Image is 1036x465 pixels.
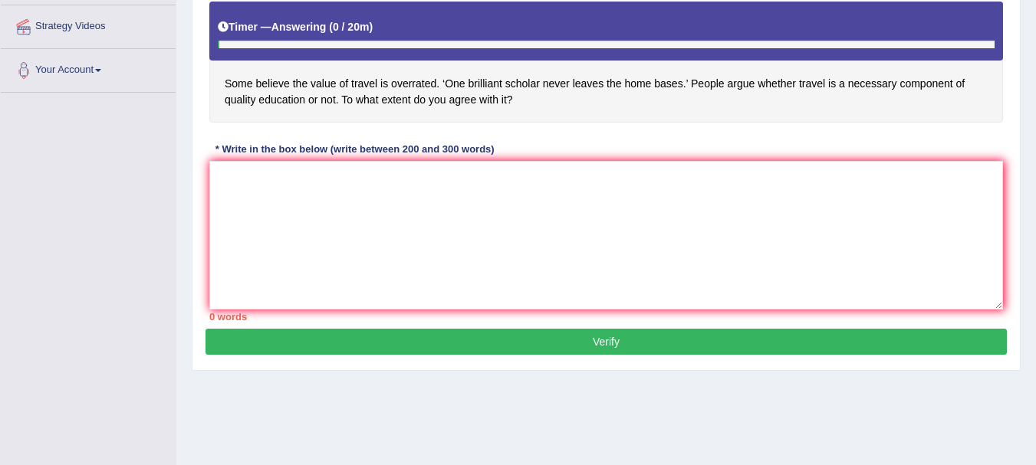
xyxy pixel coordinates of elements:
[1,5,176,44] a: Strategy Videos
[329,21,333,33] b: (
[369,21,373,33] b: )
[209,309,1003,324] div: 0 words
[271,21,327,33] b: Answering
[333,21,369,33] b: 0 / 20m
[218,21,373,33] h5: Timer —
[206,329,1007,355] button: Verify
[1,49,176,87] a: Your Account
[209,2,1003,123] h4: Some believe the value of travel is overrated. ‘One brilliant scholar never leaves the home bases...
[209,142,500,156] div: * Write in the box below (write between 200 and 300 words)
